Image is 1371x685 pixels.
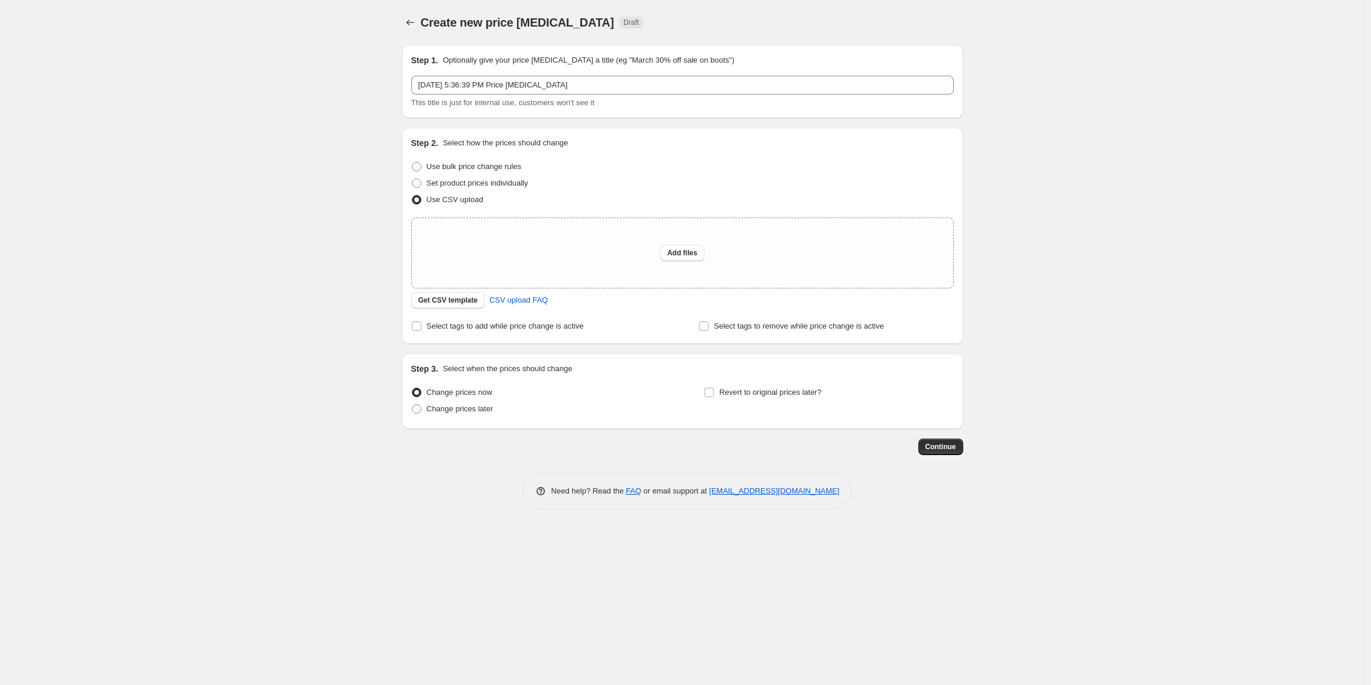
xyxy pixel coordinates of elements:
[918,439,963,455] button: Continue
[719,388,821,397] span: Revert to original prices later?
[660,245,704,261] button: Add files
[427,195,483,204] span: Use CSV upload
[418,296,478,305] span: Get CSV template
[427,388,492,397] span: Change prices now
[402,14,418,31] button: Price change jobs
[709,486,839,495] a: [EMAIL_ADDRESS][DOMAIN_NAME]
[551,486,626,495] span: Need help? Read the
[411,76,954,95] input: 30% off holiday sale
[427,178,528,187] span: Set product prices individually
[427,404,493,413] span: Change prices later
[443,54,734,66] p: Optionally give your price [MEDICAL_DATA] a title (eg "March 30% off sale on boots")
[411,54,438,66] h2: Step 1.
[411,292,485,309] button: Get CSV template
[427,322,584,330] span: Select tags to add while price change is active
[489,294,548,306] span: CSV upload FAQ
[411,137,438,149] h2: Step 2.
[667,248,697,258] span: Add files
[925,442,956,452] span: Continue
[623,18,639,27] span: Draft
[411,363,438,375] h2: Step 3.
[443,137,568,149] p: Select how the prices should change
[626,486,641,495] a: FAQ
[443,363,572,375] p: Select when the prices should change
[714,322,884,330] span: Select tags to remove while price change is active
[641,486,709,495] span: or email support at
[427,162,521,171] span: Use bulk price change rules
[411,98,594,107] span: This title is just for internal use, customers won't see it
[421,16,615,29] span: Create new price [MEDICAL_DATA]
[482,291,555,310] a: CSV upload FAQ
